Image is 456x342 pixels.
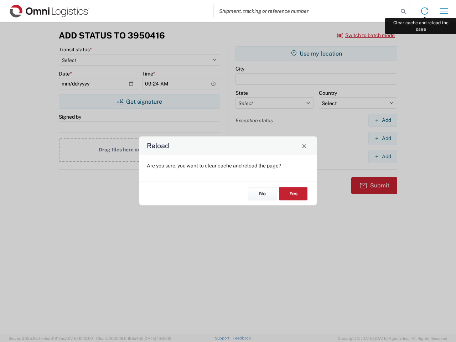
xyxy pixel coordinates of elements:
button: Close [299,141,309,151]
h4: Reload [147,141,169,151]
button: No [248,187,276,200]
p: Are you sure, you want to clear cache and reload the page? [147,162,309,169]
input: Shipment, tracking or reference number [214,4,398,18]
button: Yes [279,187,307,200]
